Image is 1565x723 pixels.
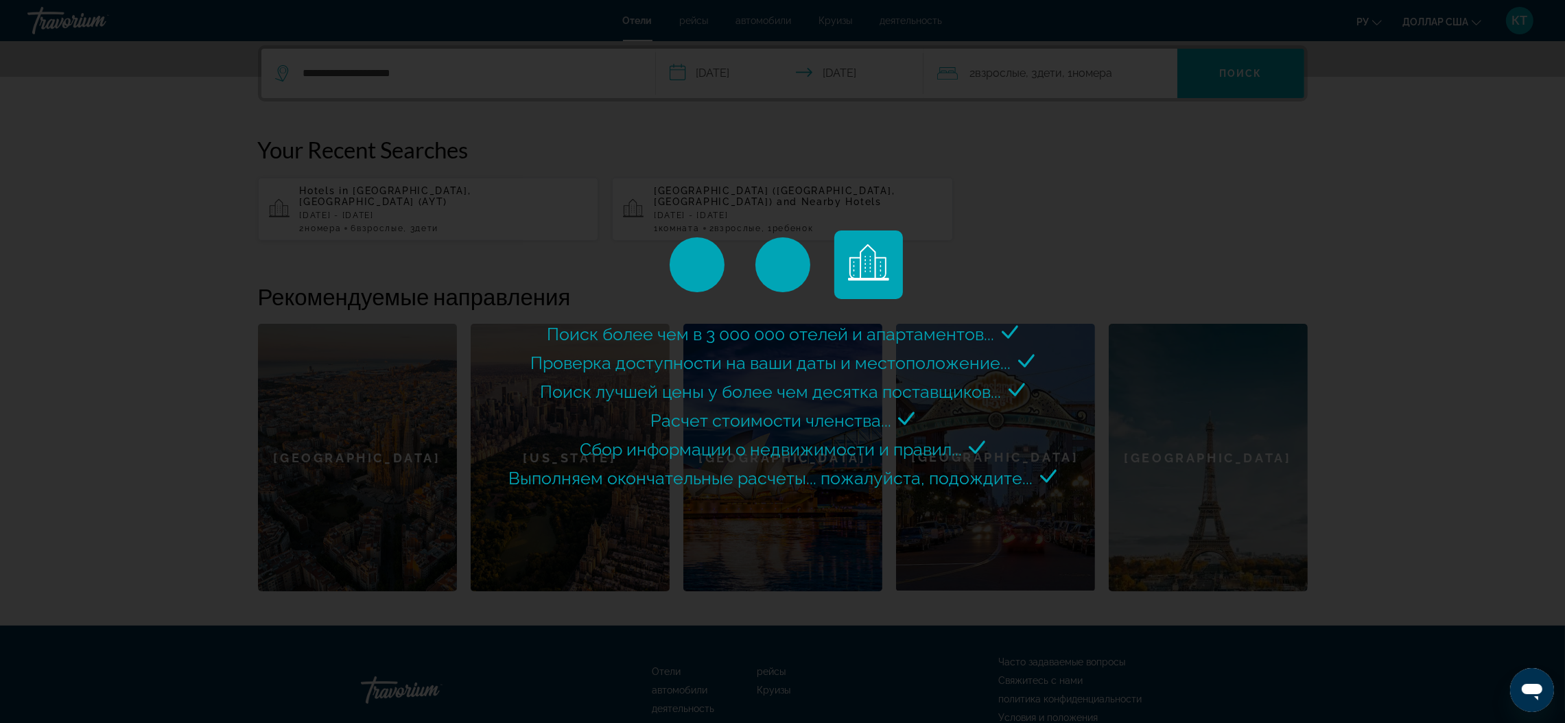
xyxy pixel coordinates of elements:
span: Поиск более чем в 3 000 000 отелей и апартаментов... [548,324,995,344]
span: Выполняем окончательные расчеты... пожалуйста, подождите... [509,468,1033,488]
iframe: Кнопка запуска окна обмена сообщениями [1510,668,1554,712]
span: Поиск лучшей цены у более чем десятка поставщиков... [541,381,1002,402]
span: Проверка доступности на ваши даты и местоположение... [531,353,1011,373]
span: Расчет стоимости членства... [650,410,891,431]
span: Сбор информации о недвижимости и правил... [580,439,962,460]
